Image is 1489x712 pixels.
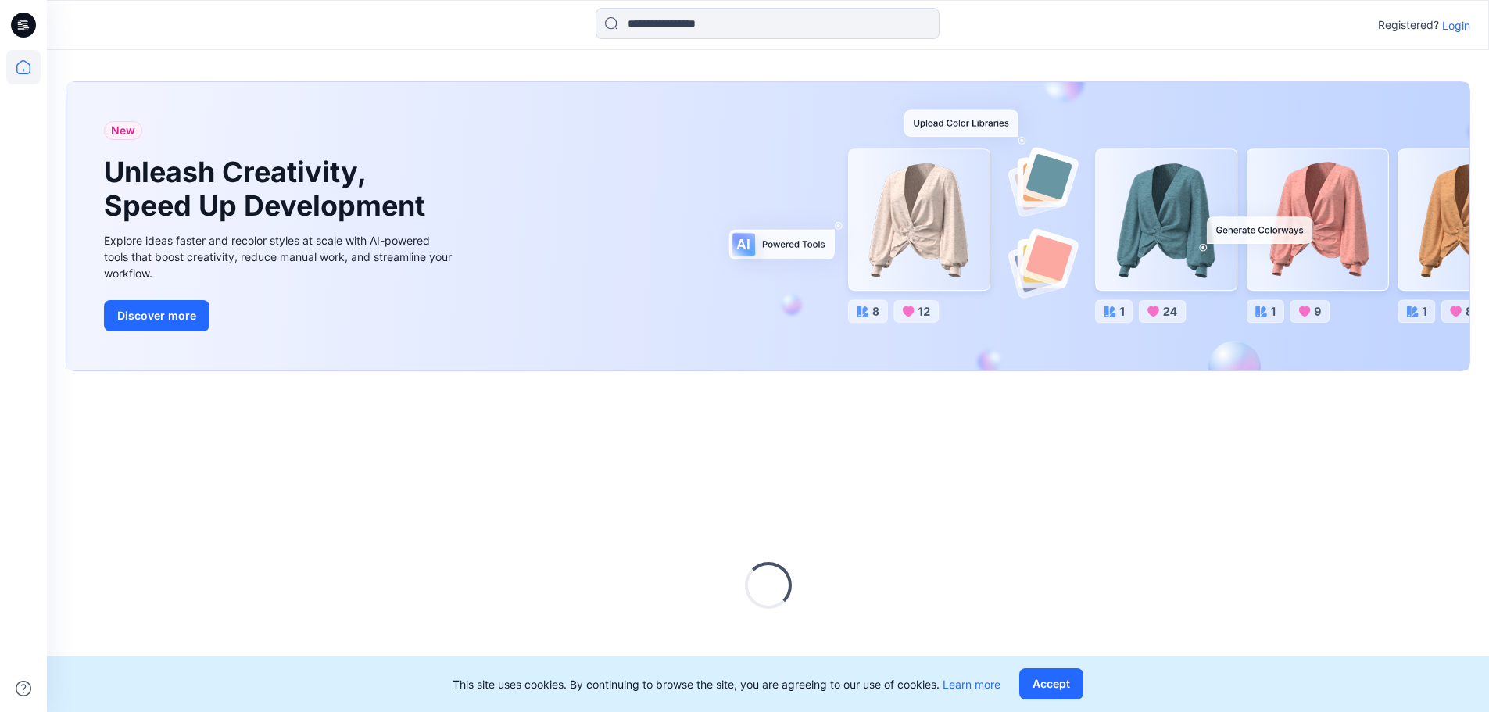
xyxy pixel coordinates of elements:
p: This site uses cookies. By continuing to browse the site, you are agreeing to our use of cookies. [453,676,1000,692]
p: Login [1442,17,1470,34]
h1: Unleash Creativity, Speed Up Development [104,156,432,223]
button: Accept [1019,668,1083,699]
a: Discover more [104,300,456,331]
span: New [111,121,135,140]
a: Learn more [943,678,1000,691]
button: Discover more [104,300,209,331]
div: Explore ideas faster and recolor styles at scale with AI-powered tools that boost creativity, red... [104,232,456,281]
p: Registered? [1378,16,1439,34]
